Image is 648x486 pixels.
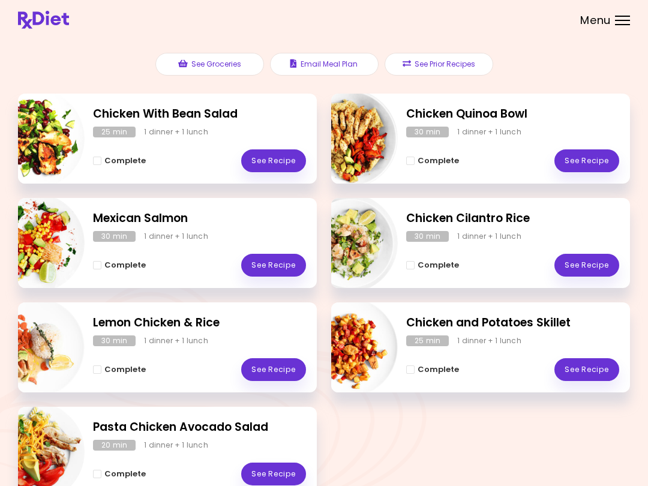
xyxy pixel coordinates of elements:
[93,314,306,332] h2: Lemon Chicken & Rice
[93,106,306,123] h2: Chicken With Bean Salad
[155,53,264,76] button: See Groceries
[144,440,208,451] div: 1 dinner + 1 lunch
[298,89,398,188] img: Info - Chicken Quinoa Bowl
[457,231,521,242] div: 1 dinner + 1 lunch
[104,365,146,374] span: Complete
[104,469,146,479] span: Complete
[93,210,306,227] h2: Mexican Salmon
[93,419,306,436] h2: Pasta Chicken Avocado Salad
[93,154,146,168] button: Complete - Chicken With Bean Salad
[457,127,521,137] div: 1 dinner + 1 lunch
[406,106,619,123] h2: Chicken Quinoa Bowl
[93,440,136,451] div: 20 min
[554,254,619,277] a: See Recipe - Chicken Cilantro Rice
[298,298,398,397] img: Info - Chicken and Potatoes Skillet
[104,260,146,270] span: Complete
[144,231,208,242] div: 1 dinner + 1 lunch
[418,156,459,166] span: Complete
[241,358,306,381] a: See Recipe - Lemon Chicken & Rice
[144,335,208,346] div: 1 dinner + 1 lunch
[418,260,459,270] span: Complete
[144,127,208,137] div: 1 dinner + 1 lunch
[270,53,379,76] button: Email Meal Plan
[418,365,459,374] span: Complete
[457,335,521,346] div: 1 dinner + 1 lunch
[241,149,306,172] a: See Recipe - Chicken With Bean Salad
[406,362,459,377] button: Complete - Chicken and Potatoes Skillet
[554,149,619,172] a: See Recipe - Chicken Quinoa Bowl
[241,254,306,277] a: See Recipe - Mexican Salmon
[406,314,619,332] h2: Chicken and Potatoes Skillet
[406,127,449,137] div: 30 min
[406,231,449,242] div: 30 min
[554,358,619,381] a: See Recipe - Chicken and Potatoes Skillet
[104,156,146,166] span: Complete
[93,258,146,272] button: Complete - Mexican Salmon
[298,193,398,293] img: Info - Chicken Cilantro Rice
[406,335,449,346] div: 25 min
[93,231,136,242] div: 30 min
[93,127,136,137] div: 25 min
[93,335,136,346] div: 30 min
[385,53,493,76] button: See Prior Recipes
[241,463,306,485] a: See Recipe - Pasta Chicken Avocado Salad
[580,15,611,26] span: Menu
[406,154,459,168] button: Complete - Chicken Quinoa Bowl
[406,210,619,227] h2: Chicken Cilantro Rice
[93,467,146,481] button: Complete - Pasta Chicken Avocado Salad
[18,11,69,29] img: RxDiet
[406,258,459,272] button: Complete - Chicken Cilantro Rice
[93,362,146,377] button: Complete - Lemon Chicken & Rice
